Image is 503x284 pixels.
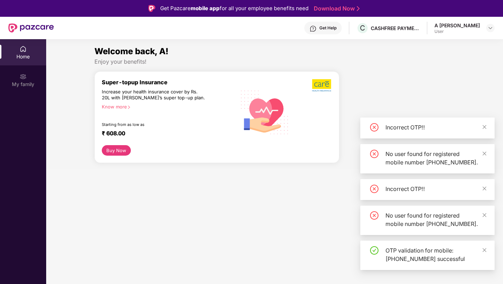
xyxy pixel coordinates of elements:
div: Get Pazcare for all your employee benefits need [160,4,309,13]
button: Buy Now [102,145,131,156]
span: close-circle [370,185,378,193]
img: Logo [148,5,155,12]
div: A [PERSON_NAME] [434,22,480,29]
img: svg+xml;base64,PHN2ZyBpZD0iSGVscC0zMngzMiIgeG1sbnM9Imh0dHA6Ly93d3cudzMub3JnLzIwMDAvc3ZnIiB3aWR0aD... [310,25,317,32]
img: svg+xml;base64,PHN2ZyBpZD0iSG9tZSIgeG1sbnM9Imh0dHA6Ly93d3cudzMub3JnLzIwMDAvc3ZnIiB3aWR0aD0iMjAiIG... [20,45,27,52]
img: svg+xml;base64,PHN2ZyB4bWxucz0iaHR0cDovL3d3dy53My5vcmcvMjAwMC9zdmciIHhtbG5zOnhsaW5rPSJodHRwOi8vd3... [236,83,294,141]
div: No user found for registered mobile number [PHONE_NUMBER]. [385,211,486,228]
span: close [482,248,487,253]
div: User [434,29,480,34]
span: right [127,105,131,109]
img: b5dec4f62d2307b9de63beb79f102df3.png [312,79,332,92]
span: close [482,125,487,129]
span: Welcome back, A! [94,46,169,56]
div: No user found for registered mobile number [PHONE_NUMBER]. [385,150,486,166]
span: close-circle [370,211,378,220]
img: svg+xml;base64,PHN2ZyB3aWR0aD0iMjAiIGhlaWdodD0iMjAiIHZpZXdCb3g9IjAgMCAyMCAyMCIgZmlsbD0ibm9uZSIgeG... [20,73,27,80]
span: close-circle [370,123,378,132]
div: Super-topup Insurance [102,79,236,86]
div: Get Help [319,25,336,31]
span: close-circle [370,150,378,158]
span: close [482,186,487,191]
div: ₹ 608.00 [102,130,229,138]
div: Starting from as low as [102,122,206,127]
div: Incorrect OTP!! [385,185,486,193]
div: Know more [102,104,232,109]
span: check-circle [370,246,378,255]
a: Download Now [314,5,357,12]
img: New Pazcare Logo [8,23,54,33]
strong: mobile app [191,5,220,12]
div: OTP validation for mobile: [PHONE_NUMBER] successful [385,246,486,263]
div: Enjoy your benefits! [94,58,455,65]
div: CASHFREE PAYMENTS INDIA PVT. LTD. [371,25,420,31]
span: close [482,151,487,156]
div: Incorrect OTP!! [385,123,486,132]
span: C [360,24,365,32]
img: svg+xml;base64,PHN2ZyBpZD0iRHJvcGRvd24tMzJ4MzIiIHhtbG5zPSJodHRwOi8vd3d3LnczLm9yZy8yMDAwL3N2ZyIgd2... [488,25,493,31]
img: Stroke [357,5,360,12]
div: Increase your health insurance cover by Rs. 20L with [PERSON_NAME]’s super top-up plan. [102,89,206,101]
span: close [482,213,487,218]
